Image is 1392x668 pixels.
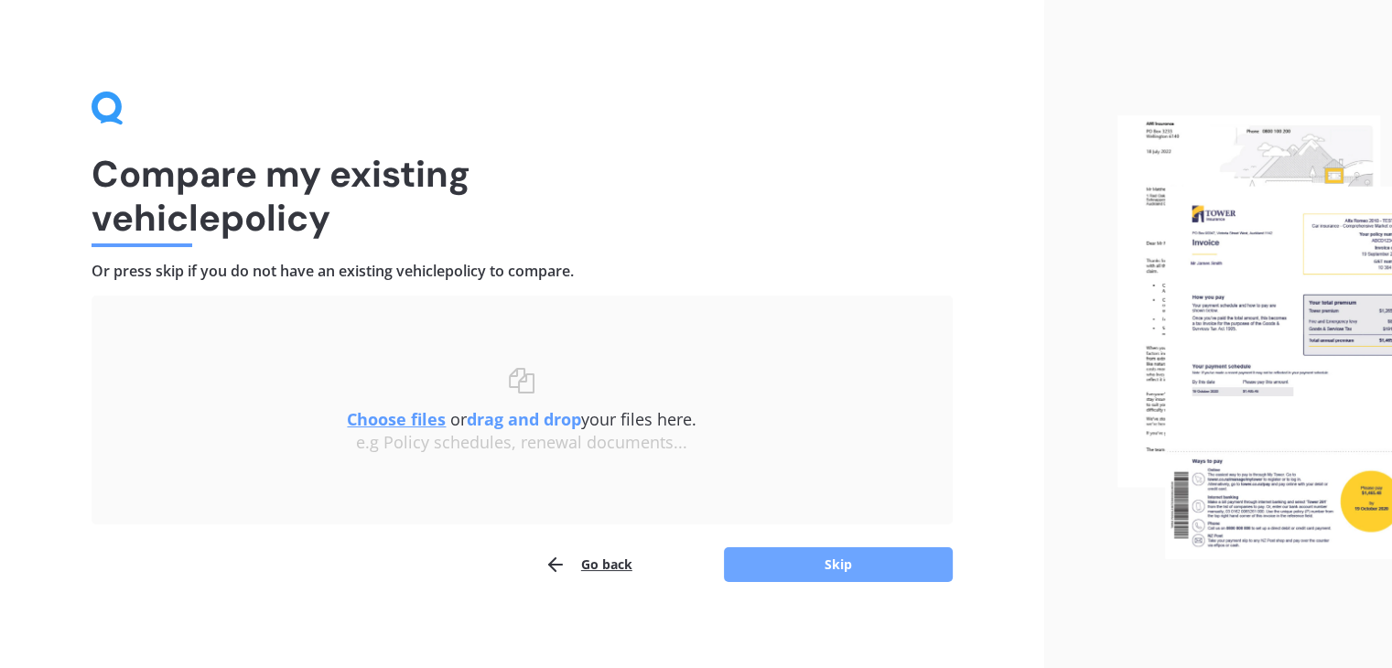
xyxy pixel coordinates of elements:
[467,408,581,430] b: drag and drop
[545,546,632,583] button: Go back
[724,547,953,582] button: Skip
[347,408,696,430] span: or your files here.
[347,408,446,430] u: Choose files
[128,433,916,453] div: e.g Policy schedules, renewal documents...
[92,262,953,281] h4: Or press skip if you do not have an existing vehicle policy to compare.
[1117,115,1392,559] img: files.webp
[92,152,953,240] h1: Compare my existing vehicle policy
